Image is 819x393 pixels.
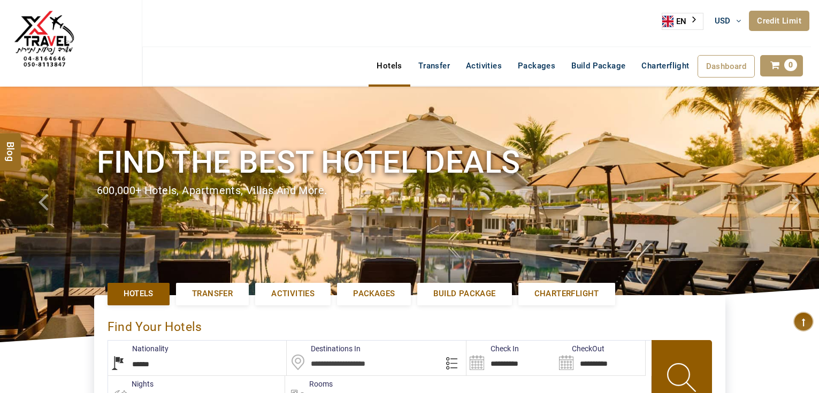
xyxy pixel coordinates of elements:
a: Transfer [410,55,458,76]
label: Nationality [108,343,169,354]
span: Packages [353,288,395,299]
div: Language [662,13,703,30]
a: Packages [337,283,411,305]
span: Charterflight [534,288,599,299]
span: Transfer [192,288,233,299]
img: The Royal Line Holidays [8,5,80,77]
label: CheckOut [556,343,604,354]
span: Hotels [124,288,154,299]
input: Search [466,341,556,375]
a: Build Package [563,55,633,76]
span: Charterflight [641,61,689,71]
a: Hotels [369,55,410,76]
a: Build Package [417,283,511,305]
a: Transfer [176,283,249,305]
label: Check In [466,343,519,354]
span: Dashboard [706,61,747,71]
a: Hotels [108,283,170,305]
div: 600,000+ hotels, apartments, villas and more. [97,183,723,198]
a: Activities [458,55,510,76]
a: Charterflight [633,55,697,76]
div: Find Your Hotels [108,309,712,340]
a: Charterflight [518,283,615,305]
span: Blog [4,141,18,150]
h1: Find the best hotel deals [97,142,723,182]
span: USD [715,16,731,26]
aside: Language selected: English [662,13,703,30]
input: Search [556,341,645,375]
span: 0 [784,59,797,71]
label: Destinations In [287,343,361,354]
span: Build Package [433,288,495,299]
label: Rooms [285,379,333,389]
a: Activities [255,283,331,305]
a: 0 [760,55,803,76]
span: Activities [271,288,315,299]
a: Packages [510,55,563,76]
label: nights [108,379,154,389]
a: EN [662,13,703,29]
a: Credit Limit [749,11,809,31]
